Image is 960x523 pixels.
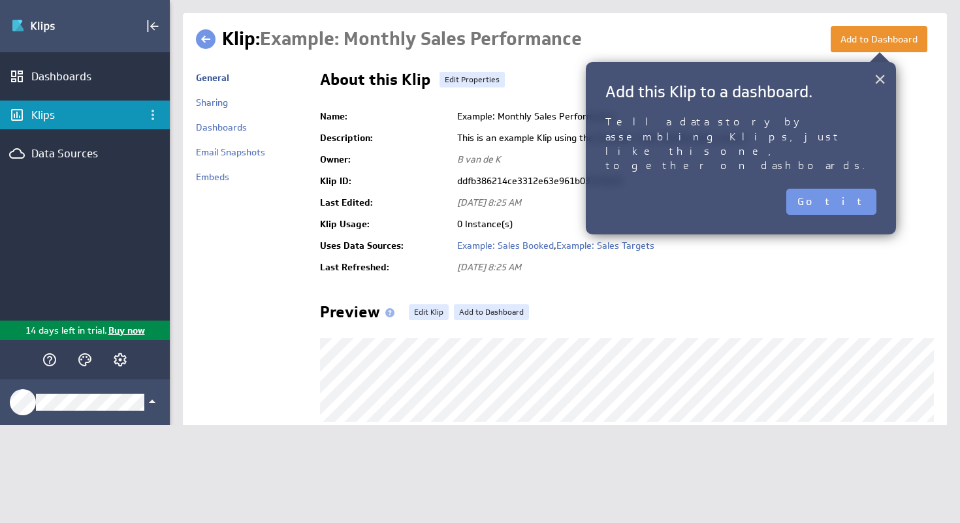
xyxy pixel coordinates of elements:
[320,214,451,235] td: Klip Usage:
[457,153,501,165] span: B van de K
[451,106,935,127] td: Example: Monthly Sales Performance
[31,108,138,122] div: Klips
[74,349,96,371] div: Themes
[142,104,164,126] div: Klips menu
[77,352,93,368] svg: Themes
[451,214,935,235] td: 0 Instance(s)
[320,170,451,192] td: Klip ID:
[142,15,164,37] div: Collapse
[320,127,451,149] td: Description:
[196,171,229,183] a: Embeds
[11,16,103,37] img: Klipfolio klips logo
[454,304,529,320] a: Add to Dashboard
[25,324,107,338] p: 14 days left in trial.
[451,170,935,192] td: ddfb386214ce3312e63e961b03723619
[409,304,449,320] a: Edit Klip
[112,352,128,368] svg: Account and settings
[320,106,451,127] td: Name:
[320,72,430,93] h2: About this Klip
[11,16,103,37] div: Go to Dashboards
[320,192,451,214] td: Last Edited:
[196,121,247,133] a: Dashboards
[320,235,451,257] td: Uses Data Sources:
[457,240,554,251] a: Example: Sales Booked
[320,149,451,170] td: Owner:
[260,27,582,51] span: Example: Monthly Sales Performance
[109,349,131,371] div: Account and settings
[196,72,229,84] a: General
[31,69,138,84] div: Dashboards
[196,97,228,108] a: Sharing
[556,240,654,251] a: Example: Sales Targets
[605,115,876,174] p: Tell a data story by assembling Klips, just like this one, together on dashboards.
[786,189,876,215] button: Got it
[451,127,935,149] td: This is an example Klip using the Example: Sales Booked data source
[457,240,654,251] span: ,
[831,26,927,52] button: Add to Dashboard
[39,349,61,371] div: Help
[196,146,265,158] a: Email Snapshots
[874,66,886,92] button: Close
[222,26,582,52] h1: Klip:
[31,146,138,161] div: Data Sources
[457,197,521,208] span: [DATE] 8:25 AM
[107,324,145,338] p: Buy now
[457,261,521,273] span: [DATE] 8:25 AM
[605,82,876,102] h2: Add this Klip to a dashboard.
[440,72,505,87] a: Edit Properties
[320,304,400,325] h2: Preview
[320,257,451,278] td: Last Refreshed:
